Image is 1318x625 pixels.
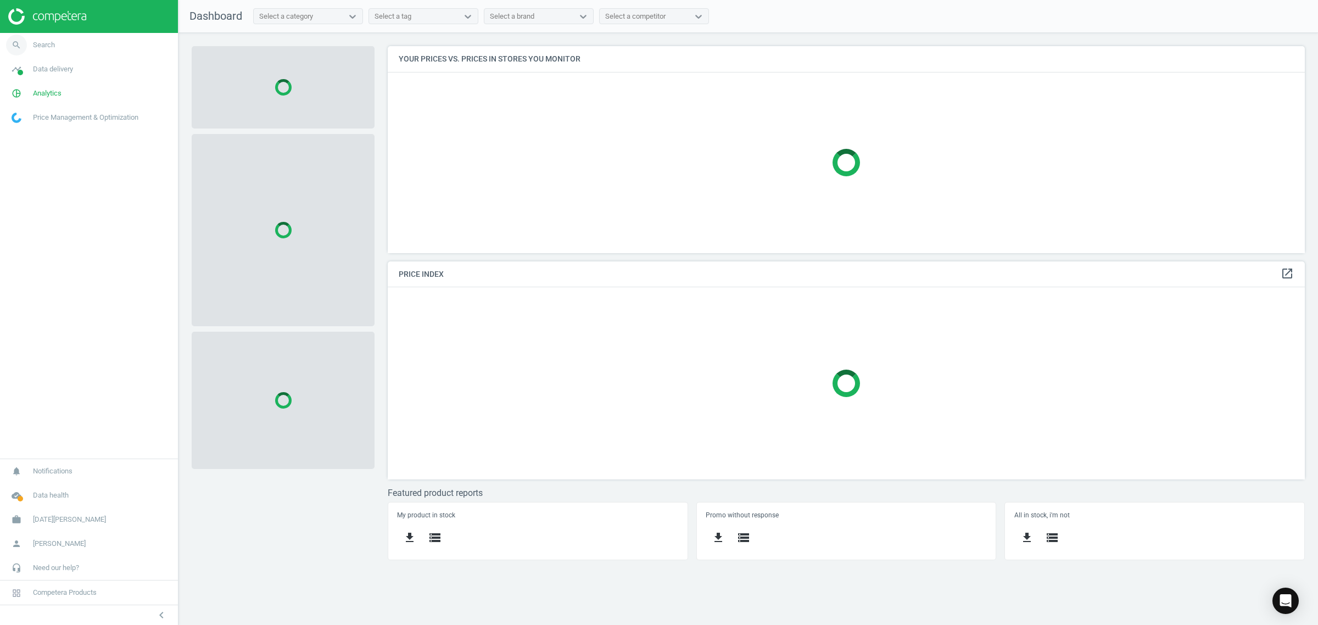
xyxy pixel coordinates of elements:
[12,113,21,123] img: wGWNvw8QSZomAAAAABJRU5ErkJggg==
[33,539,86,549] span: [PERSON_NAME]
[6,35,27,55] i: search
[422,525,448,551] button: storage
[1281,267,1294,280] i: open_in_new
[1046,531,1059,544] i: storage
[1272,588,1299,614] div: Open Intercom Messenger
[6,461,27,482] i: notifications
[189,9,242,23] span: Dashboard
[155,609,168,622] i: chevron_left
[33,588,97,598] span: Competera Products
[33,113,138,122] span: Price Management & Optimization
[6,533,27,554] i: person
[6,83,27,104] i: pie_chart_outlined
[706,525,731,551] button: get_app
[1281,267,1294,281] a: open_in_new
[388,261,1305,287] h4: Price Index
[428,531,442,544] i: storage
[6,485,27,506] i: cloud_done
[397,525,422,551] button: get_app
[6,557,27,578] i: headset_mic
[33,88,62,98] span: Analytics
[33,64,73,74] span: Data delivery
[33,563,79,573] span: Need our help?
[33,40,55,50] span: Search
[731,525,756,551] button: storage
[8,8,86,25] img: ajHJNr6hYgQAAAAASUVORK5CYII=
[1040,525,1065,551] button: storage
[403,531,416,544] i: get_app
[33,515,106,524] span: [DATE][PERSON_NAME]
[1014,511,1295,519] h5: All in stock, i'm not
[33,490,69,500] span: Data health
[6,59,27,80] i: timeline
[6,509,27,530] i: work
[375,12,411,21] div: Select a tag
[259,12,313,21] div: Select a category
[148,608,175,622] button: chevron_left
[712,531,725,544] i: get_app
[706,511,987,519] h5: Promo without response
[737,531,750,544] i: storage
[490,12,534,21] div: Select a brand
[388,488,1305,498] h3: Featured product reports
[1020,531,1034,544] i: get_app
[1014,525,1040,551] button: get_app
[388,46,1305,72] h4: Your prices vs. prices in stores you monitor
[397,511,678,519] h5: My product in stock
[605,12,666,21] div: Select a competitor
[33,466,72,476] span: Notifications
